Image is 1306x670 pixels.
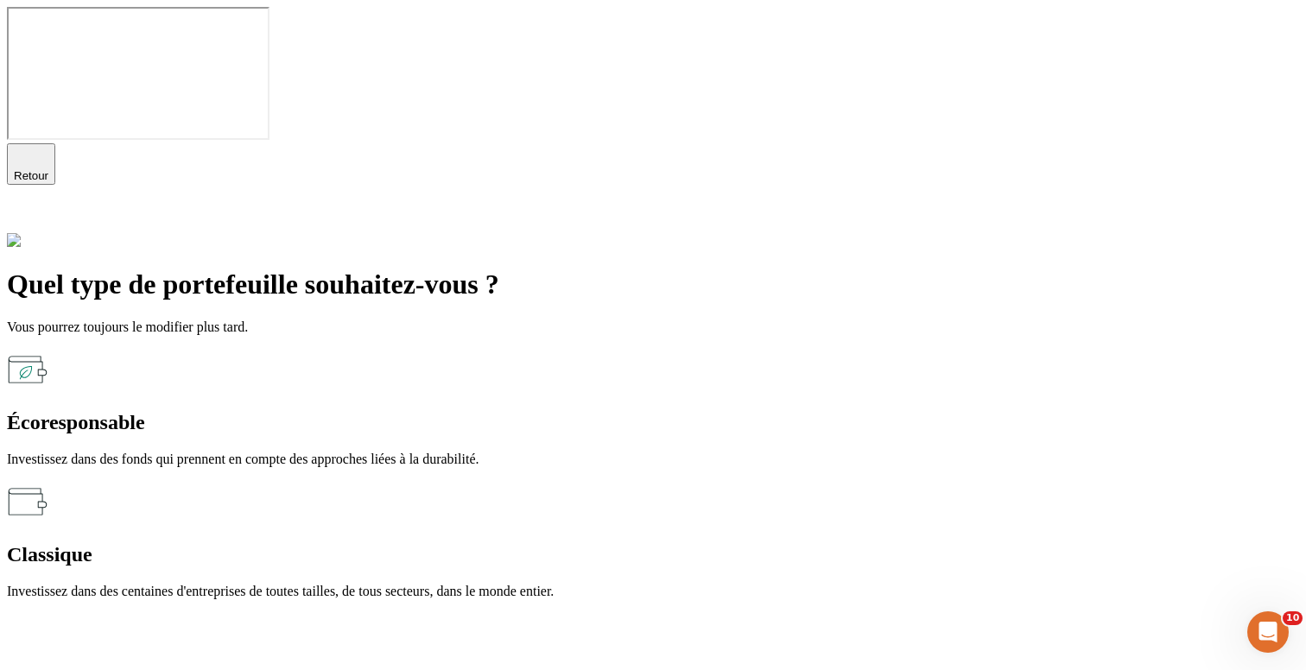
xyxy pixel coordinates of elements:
iframe: Intercom live chat [1247,611,1289,653]
h2: Écoresponsable [7,411,1299,434]
button: Retour [7,143,55,185]
p: Investissez dans des centaines d'entreprises de toutes tailles, de tous secteurs, dans le monde e... [7,584,1299,599]
h2: Classique [7,543,1299,566]
img: alexis.png [7,233,21,247]
span: 10 [1283,611,1303,625]
p: Vous pourrez toujours le modifier plus tard. [7,319,1299,335]
p: Investissez dans des fonds qui prennent en compte des approches liées à la durabilité. [7,452,1299,467]
span: Retour [14,169,48,182]
h1: Quel type de portefeuille souhaitez-vous ? [7,269,1299,300]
